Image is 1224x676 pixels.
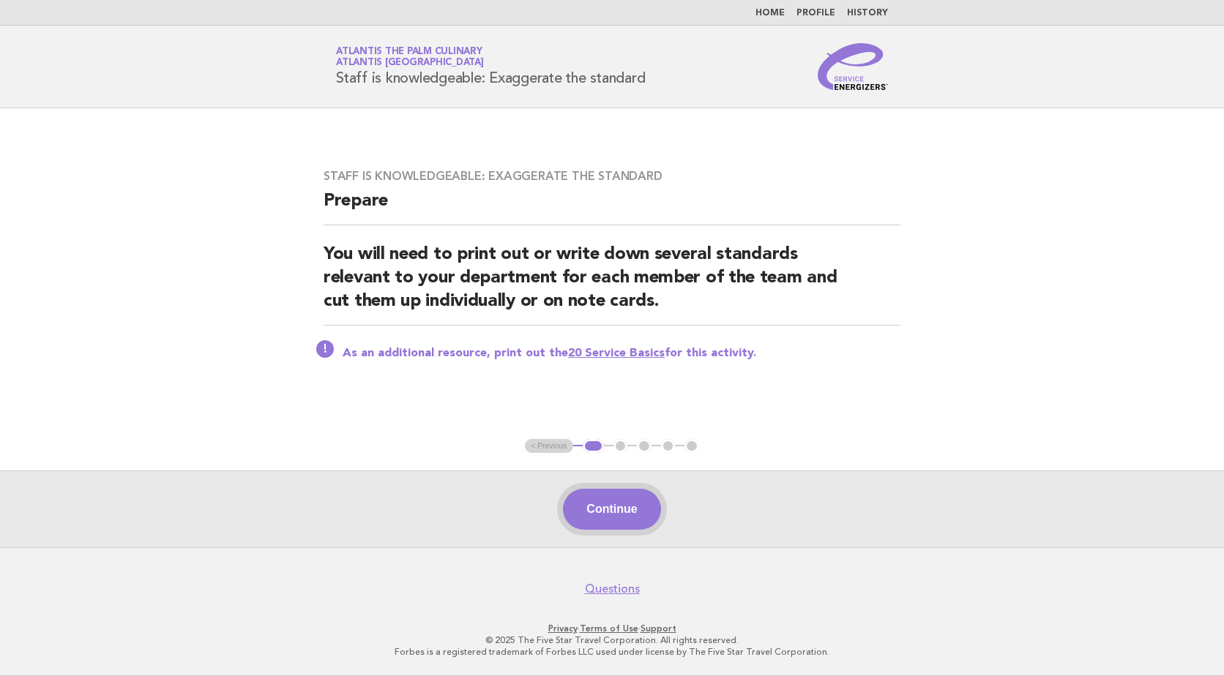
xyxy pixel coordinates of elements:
[796,9,835,18] a: Profile
[324,189,900,225] h2: Prepare
[548,623,578,634] a: Privacy
[568,348,665,359] a: 20 Service Basics
[641,623,676,634] a: Support
[343,346,900,361] p: As an additional resource, print out the for this activity.
[164,634,1060,646] p: © 2025 The Five Star Travel Corporation. All rights reserved.
[585,582,640,596] a: Questions
[336,48,645,86] h1: Staff is knowledgeable: Exaggerate the standard
[324,243,900,326] h2: You will need to print out or write down several standards relevant to your department for each m...
[583,439,604,454] button: 1
[755,9,785,18] a: Home
[818,43,888,90] img: Service Energizers
[563,489,660,530] button: Continue
[324,169,900,184] h3: Staff is knowledgeable: Exaggerate the standard
[336,59,484,68] span: Atlantis [GEOGRAPHIC_DATA]
[164,623,1060,634] p: · ·
[580,623,638,634] a: Terms of Use
[847,9,888,18] a: History
[164,646,1060,658] p: Forbes is a registered trademark of Forbes LLC used under license by The Five Star Travel Corpora...
[336,47,484,67] a: Atlantis The Palm CulinaryAtlantis [GEOGRAPHIC_DATA]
